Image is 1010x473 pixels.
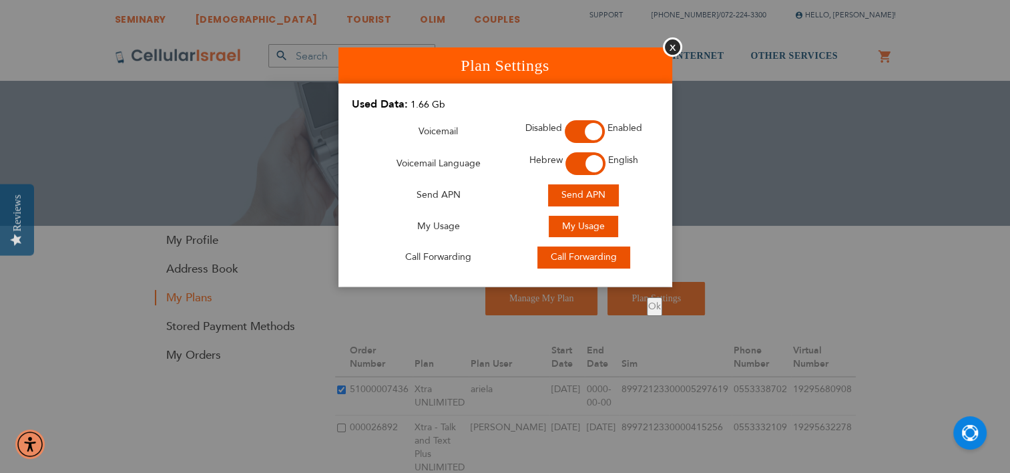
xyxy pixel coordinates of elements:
[352,211,525,243] td: My Usage
[352,242,525,273] td: Call Forwarding
[548,184,619,206] button: Send APN
[15,430,45,459] div: Accessibility Menu
[537,247,630,269] button: Call Forwarding
[352,97,408,112] label: Used Data:
[561,188,605,201] span: Send APN
[352,148,525,180] td: Voicemail Language
[352,116,525,148] td: Voicemail
[608,154,638,166] span: English
[607,122,642,134] span: Enabled
[411,98,445,111] span: 1.66 Gb
[551,251,617,263] span: Call Forwarding
[11,194,23,231] div: Reviews
[562,220,605,232] span: My Usage
[338,47,672,84] h1: Plan Settings
[549,216,618,238] button: My Usage
[529,154,563,166] span: Hebrew
[525,122,562,134] span: Disabled
[647,297,662,317] button: Ok
[352,180,525,211] td: Send APN
[648,300,661,313] span: Ok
